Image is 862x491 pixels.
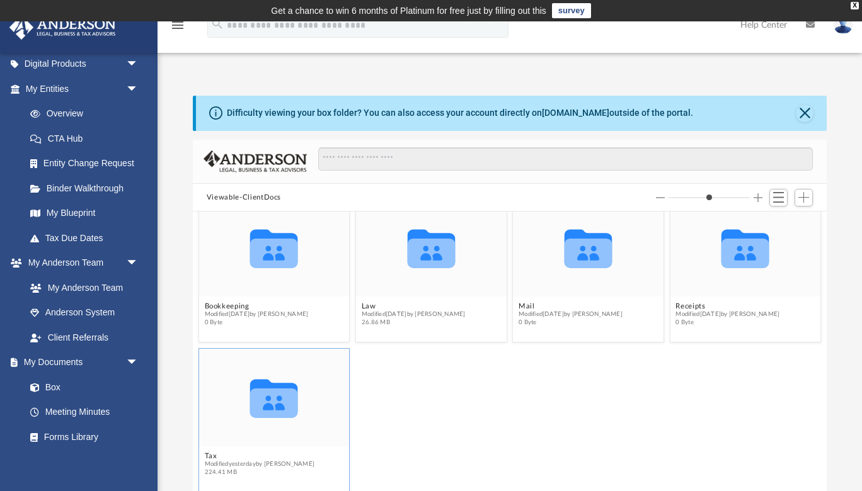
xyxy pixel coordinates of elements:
button: Bookkeeping [204,302,308,310]
a: My Anderson Team [18,275,145,300]
span: 26.86 MB [362,319,466,327]
a: My Documentsarrow_drop_down [9,350,151,375]
a: Binder Walkthrough [18,176,158,201]
a: [DOMAIN_NAME] [542,108,609,118]
span: 0 Byte [519,319,623,327]
input: Search files and folders [318,147,813,171]
a: My Blueprint [18,201,151,226]
a: Overview [18,101,158,127]
span: Modified [DATE] by [PERSON_NAME] [204,310,308,319]
a: Digital Productsarrow_drop_down [9,52,158,77]
span: arrow_drop_down [126,251,151,276]
img: Anderson Advisors Platinum Portal [6,15,120,40]
span: 0 Byte [204,319,308,327]
a: My Entitiesarrow_drop_down [9,76,158,101]
span: Modified [DATE] by [PERSON_NAME] [675,310,779,319]
i: search [210,17,224,31]
button: Decrease column size [656,193,665,202]
span: Modified [DATE] by [PERSON_NAME] [362,310,466,319]
input: Column size [669,193,750,202]
button: Increase column size [754,193,762,202]
img: User Pic [834,16,853,34]
button: Mail [519,302,623,310]
span: arrow_drop_down [126,350,151,376]
a: Forms Library [18,424,145,449]
a: Tax Due Dates [18,225,158,251]
a: menu [170,24,185,33]
div: Get a chance to win 6 months of Platinum for free just by filling out this [271,3,546,18]
a: Box [18,375,145,400]
a: Client Referrals [18,325,151,350]
a: My Anderson Teamarrow_drop_down [9,251,151,276]
span: arrow_drop_down [126,52,151,77]
span: 224.41 MB [204,468,314,477]
a: Entity Change Request [18,151,158,176]
button: Add [795,189,813,206]
span: 0 Byte [675,319,779,327]
button: Receipts [675,302,779,310]
span: Modified [DATE] by [PERSON_NAME] [519,310,623,319]
i: menu [170,18,185,33]
span: arrow_drop_down [126,76,151,102]
button: Law [362,302,466,310]
button: Tax [204,452,314,460]
a: survey [552,3,591,18]
a: Meeting Minutes [18,400,151,425]
div: Difficulty viewing your box folder? You can also access your account directly on outside of the p... [227,106,693,120]
a: Anderson System [18,300,151,325]
button: Switch to List View [769,189,788,206]
button: Close [796,104,813,122]
a: CTA Hub [18,126,158,151]
button: Viewable-ClientDocs [207,192,281,203]
span: Modified yesterday by [PERSON_NAME] [204,460,314,468]
div: close [851,2,859,9]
